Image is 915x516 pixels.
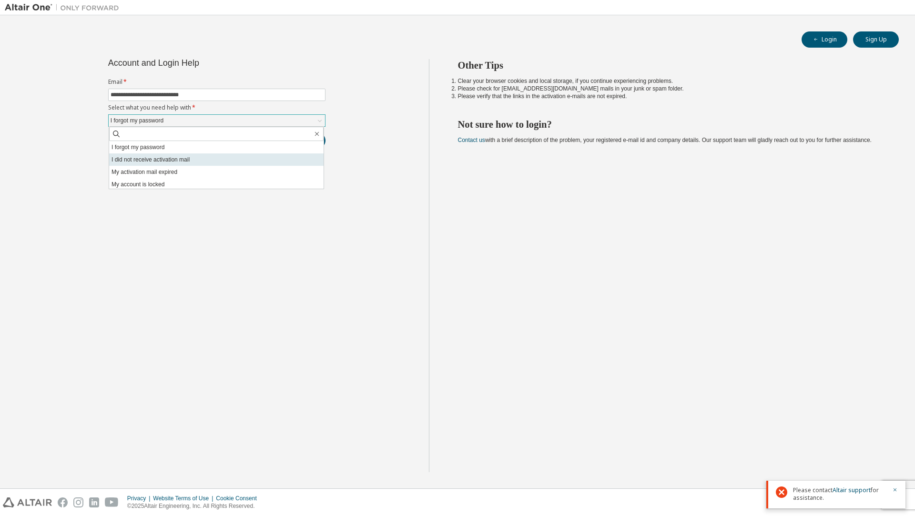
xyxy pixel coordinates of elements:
[793,486,886,502] span: Please contact for assistance.
[108,59,282,67] div: Account and Login Help
[5,3,124,12] img: Altair One
[109,115,165,126] div: I forgot my password
[458,92,882,100] li: Please verify that the links in the activation e-mails are not expired.
[108,78,325,86] label: Email
[802,31,847,48] button: Login
[109,141,324,153] li: I forgot my password
[58,497,68,507] img: facebook.svg
[853,31,899,48] button: Sign Up
[105,497,119,507] img: youtube.svg
[458,59,882,71] h2: Other Tips
[458,77,882,85] li: Clear your browser cookies and local storage, if you continue experiencing problems.
[3,497,52,507] img: altair_logo.svg
[89,497,99,507] img: linkedin.svg
[73,497,83,507] img: instagram.svg
[153,495,216,502] div: Website Terms of Use
[108,104,325,111] label: Select what you need help with
[127,495,153,502] div: Privacy
[458,85,882,92] li: Please check for [EMAIL_ADDRESS][DOMAIN_NAME] mails in your junk or spam folder.
[458,137,872,143] span: with a brief description of the problem, your registered e-mail id and company details. Our suppo...
[216,495,262,502] div: Cookie Consent
[833,486,871,494] a: Altair support
[458,137,485,143] a: Contact us
[458,118,882,131] h2: Not sure how to login?
[127,502,263,510] p: © 2025 Altair Engineering, Inc. All Rights Reserved.
[109,115,325,126] div: I forgot my password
